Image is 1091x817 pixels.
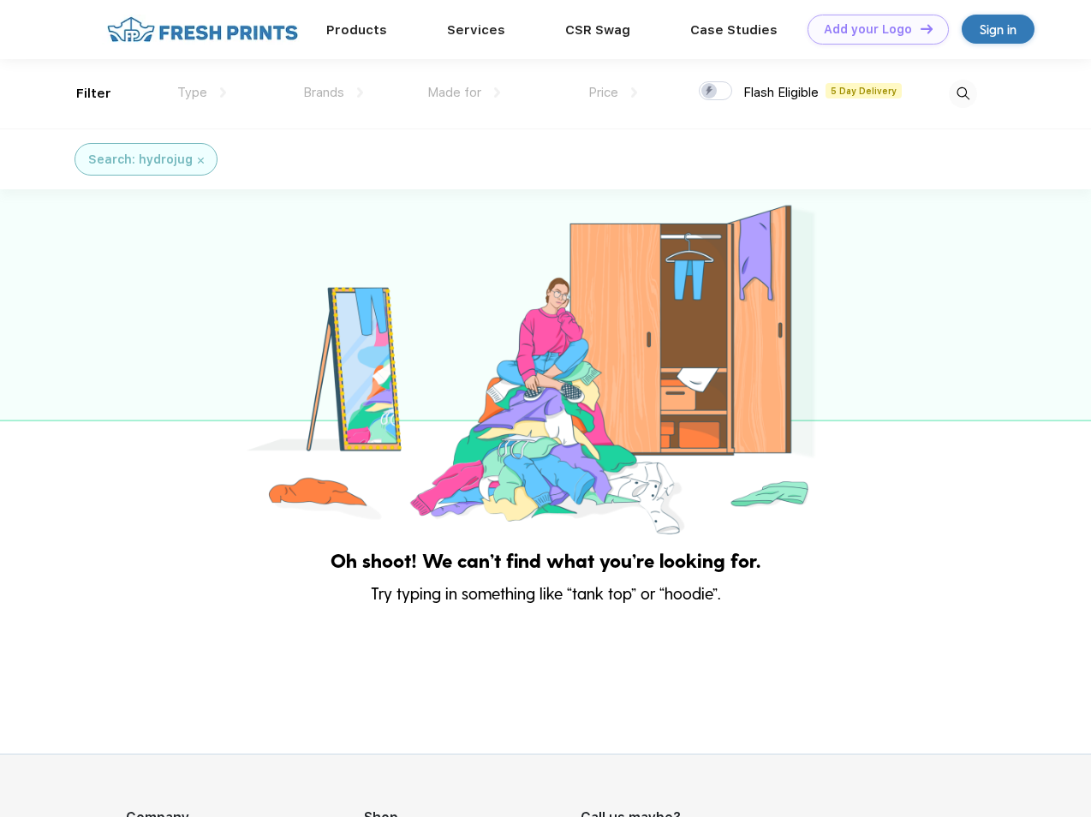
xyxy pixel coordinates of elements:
[76,84,111,104] div: Filter
[102,15,303,45] img: fo%20logo%202.webp
[824,22,912,37] div: Add your Logo
[198,158,204,164] img: filter_cancel.svg
[494,87,500,98] img: dropdown.png
[88,151,193,169] div: Search: hydrojug
[949,80,977,108] img: desktop_search.svg
[921,24,933,33] img: DT
[303,85,344,100] span: Brands
[962,15,1034,44] a: Sign in
[220,87,226,98] img: dropdown.png
[826,83,902,98] span: 5 Day Delivery
[631,87,637,98] img: dropdown.png
[980,20,1016,39] div: Sign in
[326,22,387,38] a: Products
[743,85,819,100] span: Flash Eligible
[427,85,481,100] span: Made for
[588,85,618,100] span: Price
[177,85,207,100] span: Type
[357,87,363,98] img: dropdown.png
